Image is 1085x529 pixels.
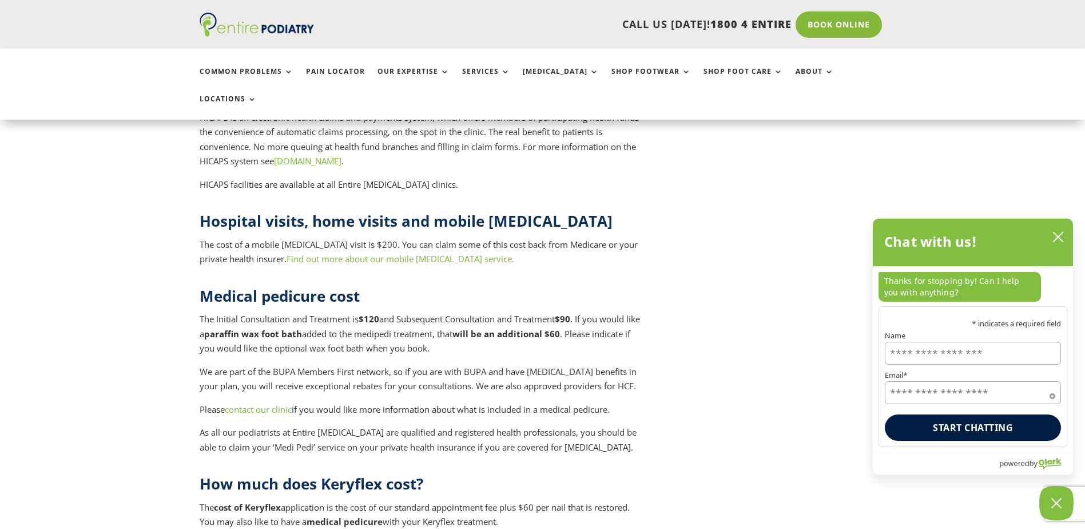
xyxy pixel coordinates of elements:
a: contact our clinic [225,404,292,415]
label: Email* [885,372,1061,380]
img: logo (1) [200,13,314,37]
span: by [1030,456,1038,471]
label: Name [885,332,1061,339]
a: About [796,68,834,92]
p: Thanks for stopping by! Can I help you with anything? [879,272,1041,302]
p: HICAPS is an electronic health claims and payments system, which offers members of participating ... [200,110,645,177]
a: Locations [200,95,257,120]
a: Services [462,68,510,92]
strong: Hospital visits, home visits and mobile [MEDICAL_DATA] [200,211,613,231]
input: Name [885,342,1061,365]
span: The application is the cost of our standard appointment fee plus $60 per nail that is restored. Y... [200,502,630,528]
a: [MEDICAL_DATA] [523,68,599,92]
strong: Medical pedicure cost [200,286,360,306]
p: Please if you would like more information about what is included in a medical pedicure. [200,402,645,426]
strong: will be an additional $60 [452,328,560,339]
p: HICAPS facilities are available at all Entire [MEDICAL_DATA] clinics. [200,177,645,192]
a: Find out more about our mobile [MEDICAL_DATA] service. [287,253,514,264]
div: olark chatbox [872,218,1074,475]
span: Required field [1050,391,1055,397]
span: 1800 4 ENTIRE [710,17,792,31]
strong: medical pedicure [307,516,383,527]
strong: $120 [359,313,379,325]
p: As all our podiatrists at Entire [MEDICAL_DATA] are qualified and registered health professionals... [200,425,645,455]
strong: paraffin wax foot bath [204,328,302,339]
a: [DOMAIN_NAME] [274,155,341,167]
a: Entire Podiatry [200,27,314,39]
strong: $90 [555,313,570,325]
a: Powered by Olark [999,453,1073,475]
b: cost of Keryflex [214,502,281,513]
button: Close Chatbox [1039,486,1074,520]
a: Our Expertise [377,68,450,92]
button: Start chatting [885,414,1061,441]
a: Book Online [796,11,882,38]
div: chat [873,266,1073,306]
p: The cost of a mobile [MEDICAL_DATA] visit is $200. You can claim some of this cost back from Medi... [200,238,645,267]
h2: Chat with us! [884,230,977,253]
span: powered [999,456,1029,471]
p: * indicates a required field [885,320,1061,327]
span: How much does Keryflex cost? [200,473,423,494]
a: Pain Locator [306,68,365,92]
button: close chatbox [1049,228,1067,246]
p: CALL US [DATE]! [358,17,792,32]
a: Shop Footwear [611,68,691,92]
a: Common Problems [200,68,293,92]
input: Email [885,381,1061,404]
p: We are part of the BUPA Members First network, so if you are with BUPA and have [MEDICAL_DATA] be... [200,365,645,402]
p: The Initial Consultation and Treatment is and Subsequent Consultation and Treatment . If you woul... [200,312,645,365]
a: Shop Foot Care [704,68,783,92]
